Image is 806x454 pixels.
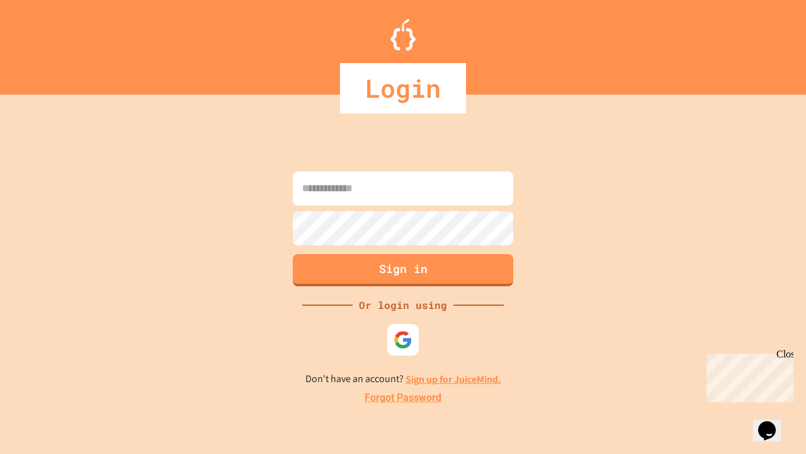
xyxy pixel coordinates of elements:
p: Don't have an account? [305,371,501,387]
div: Or login using [353,298,453,313]
div: Login [340,63,466,113]
a: Forgot Password [365,390,441,405]
div: Chat with us now!Close [5,5,87,80]
img: Logo.svg [390,19,416,50]
iframe: chat widget [701,349,793,402]
button: Sign in [293,254,513,286]
a: Sign up for JuiceMind. [406,373,501,386]
img: google-icon.svg [394,330,412,349]
iframe: chat widget [753,404,793,441]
